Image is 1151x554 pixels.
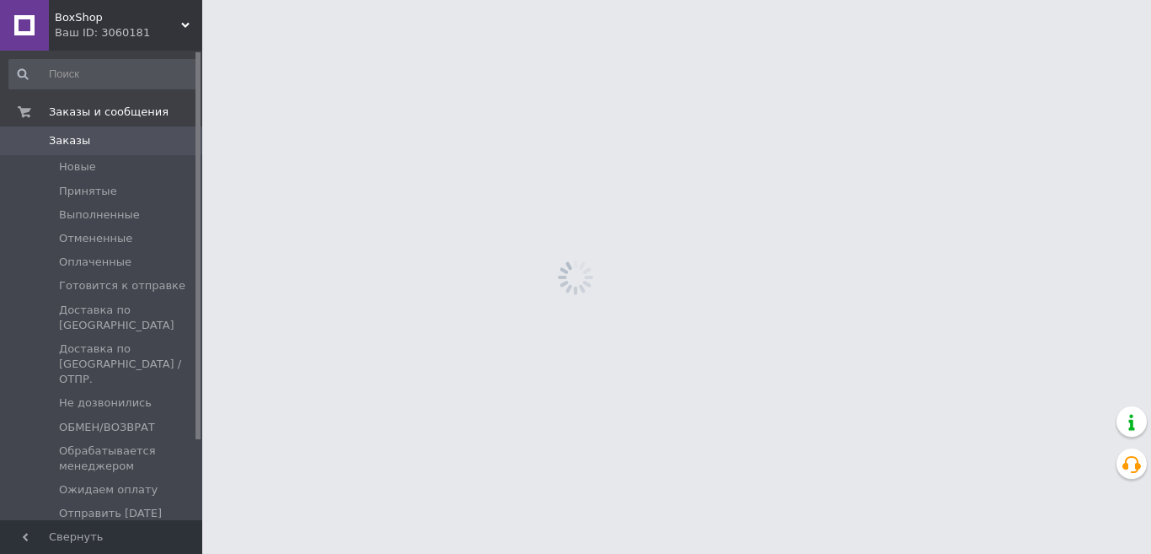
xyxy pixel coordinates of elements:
input: Поиск [8,59,199,89]
span: Обрабатывается менеджером [59,444,197,474]
span: ОБМЕН/ВОЗВРАТ [59,420,155,435]
span: Не дозвонились [59,395,152,411]
span: Доставка по [GEOGRAPHIC_DATA] / ОТПР. [59,342,197,388]
span: Доставка по [GEOGRAPHIC_DATA] [59,303,197,333]
span: Заказы и сообщения [49,105,169,120]
span: Готовится к отправке [59,278,185,293]
span: Выполненные [59,207,140,223]
span: Отправить [DATE] [59,506,162,521]
div: Ваш ID: 3060181 [55,25,202,40]
span: BoxShop [55,10,181,25]
span: Принятые [59,184,117,199]
span: Ожидаем оплату [59,482,158,498]
span: Заказы [49,133,90,148]
span: Новые [59,159,96,175]
span: Оплаченные [59,255,131,270]
span: Отмененные [59,231,132,246]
